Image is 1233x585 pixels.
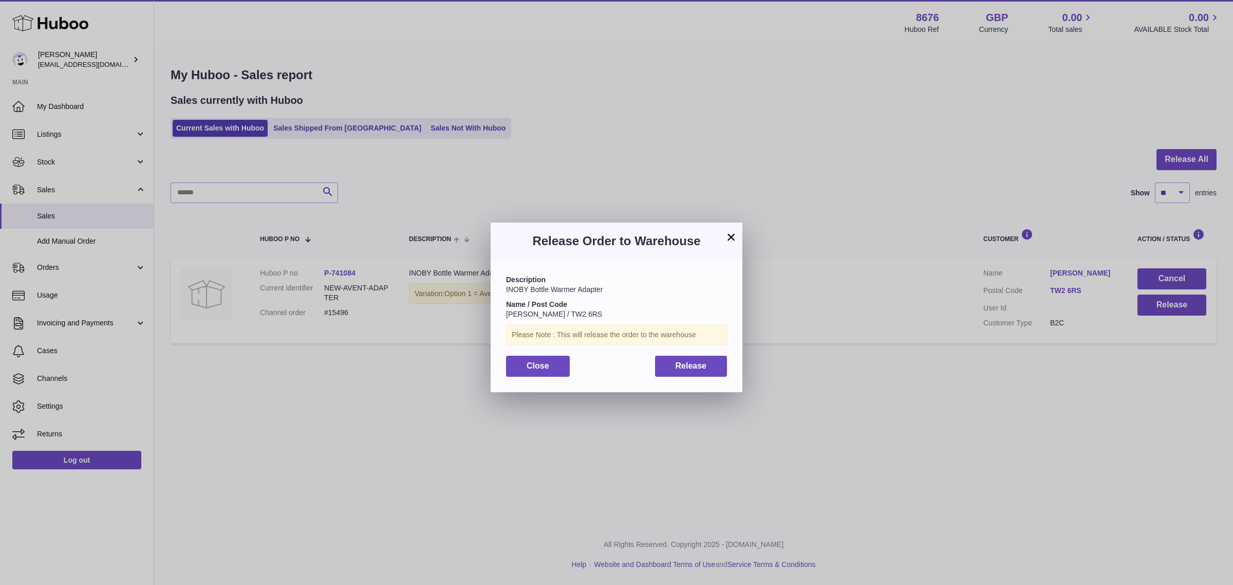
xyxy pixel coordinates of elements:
button: Release [655,356,727,377]
button: Close [506,356,570,377]
span: [PERSON_NAME] / TW2 6RS [506,310,602,318]
strong: Name / Post Code [506,300,567,308]
span: Close [527,361,549,370]
div: Please Note : This will release the order to the warehouse [506,324,727,345]
h3: Release Order to Warehouse [506,233,727,249]
span: Release [676,361,707,370]
strong: Description [506,276,546,284]
span: INOBY Bottle Warmer Adapter [506,285,603,294]
button: × [725,231,737,243]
